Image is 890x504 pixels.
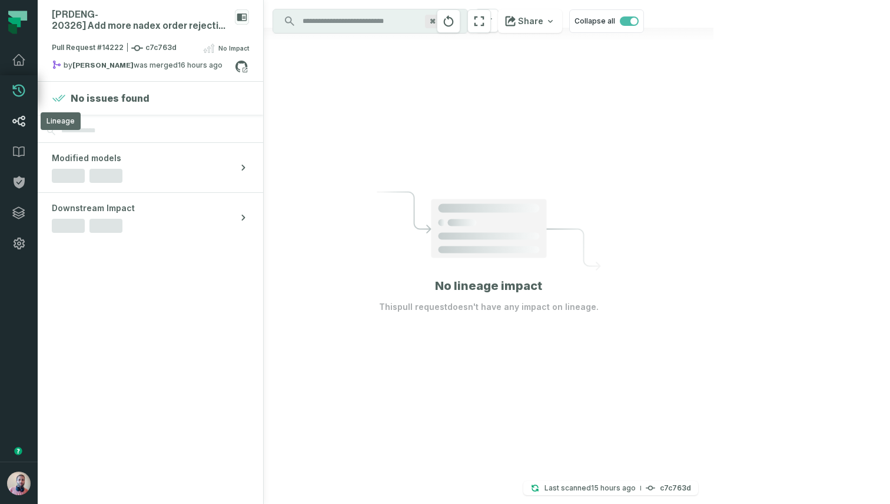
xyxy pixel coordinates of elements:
div: Lineage [41,112,81,130]
a: View on github [234,59,249,74]
span: Press ⌘ + K to focus the search bar [425,15,440,28]
p: Last scanned [544,482,636,494]
relative-time: Aug 13, 2025, 1:41 AM GMT+3 [591,483,636,492]
div: [PRDENG-20326] Add more nadex order rejection reasons [52,9,230,32]
p: This pull request doesn't have any impact on lineage. [379,301,599,313]
button: Downstream Impact [38,193,263,242]
span: No Impact [218,44,249,53]
strong: Tom Kerr (tckerr) [72,62,134,69]
span: Modified models [52,152,121,164]
h4: No issues found [71,91,150,105]
span: Downstream Impact [52,202,135,214]
button: Modified models [38,143,263,192]
h4: c7c763d [660,485,691,492]
img: avatar of Idan Shabi [7,472,31,495]
span: Pull Request #14222 c7c763d [52,42,177,54]
button: Collapse all [569,9,644,33]
div: by was merged [52,60,235,74]
relative-time: Aug 13, 2025, 1:10 AM GMT+3 [178,61,222,69]
button: Last scanned[DATE] 1:41:04 AMc7c763d [523,481,698,495]
button: Share [498,9,562,33]
h1: No lineage impact [435,278,542,294]
div: Tooltip anchor [13,446,24,456]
